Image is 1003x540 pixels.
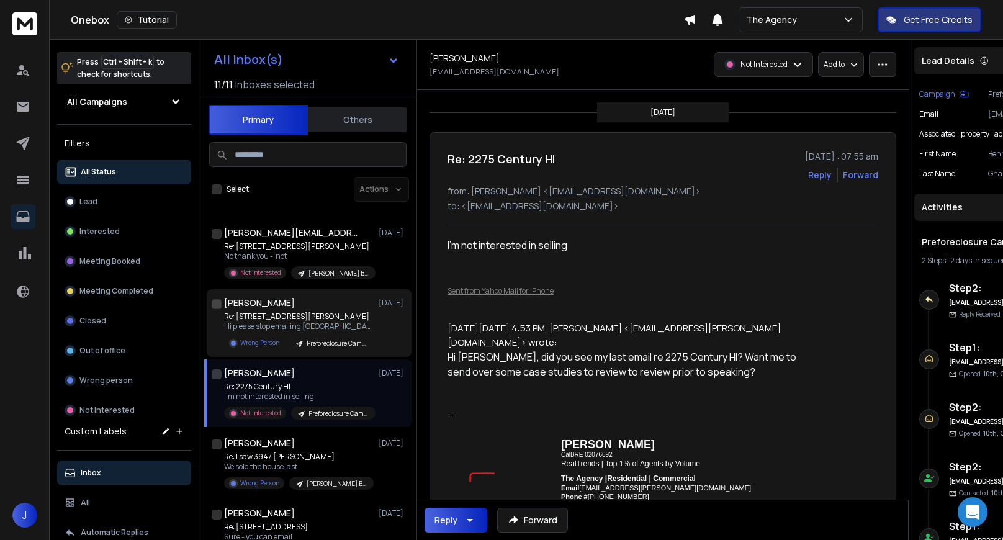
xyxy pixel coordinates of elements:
span: 2 Steps [922,255,946,266]
p: Preforeclosure Campaign [308,409,368,418]
button: Reply [808,169,832,181]
p: All Status [81,167,116,177]
a: Sent from Yahoo Mail for iPhone [448,286,554,296]
h1: [PERSON_NAME] [430,52,500,65]
h3: Custom Labels [65,425,127,438]
img: ADKq_NazG3Xyau1gEM8FjQTLP3bvnDjkfSxrqzlSULrP0ypLwsZx4eB0qnP-p7aT54KHvntQS-mcq5wAgphpV5xrPdnynBFoH... [448,456,525,490]
h1: All Campaigns [67,96,127,108]
label: Select [227,184,249,194]
p: Meeting Booked [79,256,140,266]
strong: Residential | Commercial [607,474,696,483]
p: First Name [919,149,956,159]
p: I’m not interested in selling [224,392,373,402]
p: Wrong Person [240,479,279,488]
button: Wrong person [57,368,191,393]
button: All Status [57,160,191,184]
button: Interested [57,219,191,244]
button: J [12,503,37,528]
button: All Campaigns [57,89,191,114]
p: [DATE] [379,508,407,518]
p: Meeting Completed [79,286,153,296]
p: Closed [79,316,106,326]
p: from: [PERSON_NAME] <[EMAIL_ADDRESS][DOMAIN_NAME]> [448,185,878,197]
p: [EMAIL_ADDRESS][DOMAIN_NAME] [430,67,559,77]
p: [DATE] [379,368,407,378]
p: Wrong Person [240,338,279,348]
p: [DATE] [379,298,407,308]
button: Get Free Credits [878,7,981,32]
p: Not Interested [240,408,281,418]
p: Lead [79,197,97,207]
h1: All Inbox(s) [214,53,283,66]
div: Hi [PERSON_NAME], did you see my last email re 2275 Century Hl? Want me to send over some case st... [448,349,810,379]
p: Add to [824,60,845,70]
p: Re: [STREET_ADDRESS] [224,522,358,532]
p: Not Interested [740,60,788,70]
p: All [81,498,90,508]
button: Meeting Booked [57,249,191,274]
button: All Inbox(s) [204,47,409,72]
p: Lead Details [922,55,974,67]
h1: Re: 2275 Century Hl [448,150,555,168]
p: [DATE][DATE] 4:53 PM, [PERSON_NAME] <[EMAIL_ADDRESS][PERSON_NAME][DOMAIN_NAME]> wrote: [448,312,810,349]
p: Wrong person [79,376,133,385]
button: Tutorial [117,11,177,29]
p: Hi please stop emailing [GEOGRAPHIC_DATA] [224,322,373,331]
button: Out of office [57,338,191,363]
p: [DATE] : 07:55 am [805,150,878,163]
span: CalBRE 02076692 [561,451,613,458]
p: Re: 2275 Century Hl [224,382,373,392]
button: Reply [425,508,487,533]
p: Last Name [919,169,955,179]
h1: [PERSON_NAME][EMAIL_ADDRESS][DOMAIN_NAME] [224,227,361,239]
div: Forward [843,169,878,181]
p: Interested [79,227,120,236]
p: No thank you - not [224,251,373,261]
button: Forward [497,508,568,533]
span: [PHONE_NUMBER] [588,493,649,500]
span: 11 / 11 [214,77,233,92]
h3: Inboxes selected [235,77,315,92]
button: Meeting Completed [57,279,191,304]
p: Campaign [919,89,955,99]
button: Not Interested [57,398,191,423]
p: Email [919,109,938,119]
p: Get Free Credits [904,14,973,26]
span: -- [448,411,453,420]
div: Onebox [71,11,684,29]
p: We sold the house last [224,462,373,472]
span: The Agency | [561,474,607,483]
p: Preforeclosure Campaign [307,339,366,348]
h3: Filters [57,135,191,152]
h1: [PERSON_NAME] [224,437,295,449]
h1: [PERSON_NAME] [224,367,295,379]
p: [DATE] [379,438,407,448]
p: The Agency [747,14,802,26]
p: Re: I saw 3947 [PERSON_NAME] [224,452,373,462]
p: Inbox [81,468,101,478]
button: All [57,490,191,515]
p: Automatic Replies [81,528,148,538]
p: to: <[EMAIL_ADDRESS][DOMAIN_NAME]> [448,200,878,212]
button: Primary [209,105,308,135]
p: [PERSON_NAME] Buyer - [GEOGRAPHIC_DATA] [308,269,368,278]
div: Open Intercom Messenger [958,497,987,527]
button: Campaign [919,89,969,99]
span: RealTrends | Top 1% of Agents by Volume [561,459,700,468]
div: Reply [434,514,457,526]
h1: [PERSON_NAME] [224,507,295,520]
span: Email [561,484,579,492]
p: [PERSON_NAME] Buyer - Mar Vista [307,479,366,488]
h1: [PERSON_NAME] [224,297,295,309]
strong: [PERSON_NAME] [561,438,655,451]
p: [DATE] [650,107,675,117]
button: Closed [57,308,191,333]
p: Re: [STREET_ADDRESS][PERSON_NAME] [224,312,373,322]
span: Ctrl + Shift + k [101,55,154,69]
p: Re: [STREET_ADDRESS][PERSON_NAME] [224,241,373,251]
button: Inbox [57,461,191,485]
p: [DATE] [379,228,407,238]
